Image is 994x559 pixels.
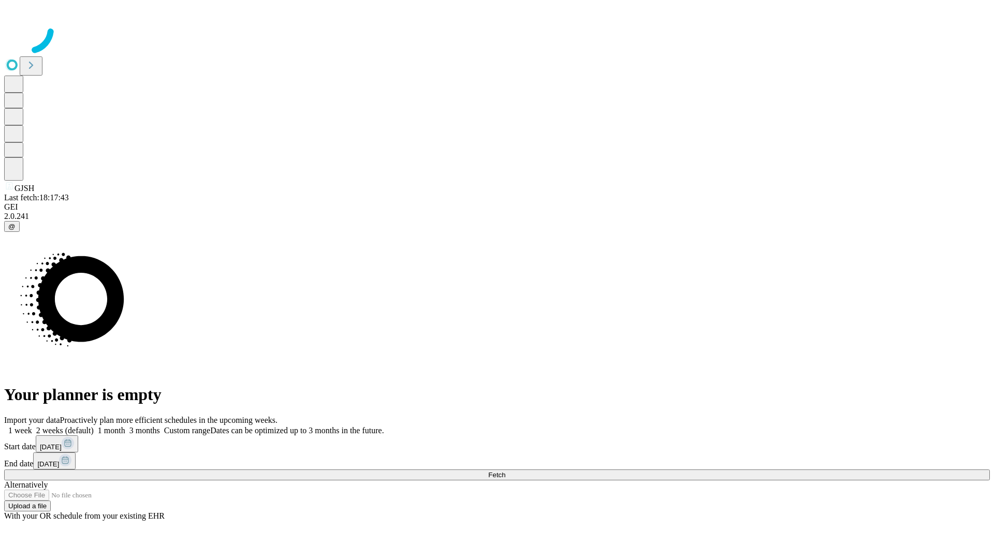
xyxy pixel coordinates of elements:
[164,426,210,435] span: Custom range
[33,452,76,469] button: [DATE]
[4,212,990,221] div: 2.0.241
[4,452,990,469] div: End date
[4,480,48,489] span: Alternatively
[4,469,990,480] button: Fetch
[8,426,32,435] span: 1 week
[4,385,990,404] h1: Your planner is empty
[36,426,94,435] span: 2 weeks (default)
[4,416,60,424] span: Import your data
[4,221,20,232] button: @
[14,184,34,193] span: GJSH
[488,471,505,479] span: Fetch
[129,426,160,435] span: 3 months
[4,501,51,511] button: Upload a file
[4,202,990,212] div: GEI
[210,426,384,435] span: Dates can be optimized up to 3 months in the future.
[40,443,62,451] span: [DATE]
[36,435,78,452] button: [DATE]
[4,435,990,452] div: Start date
[4,193,69,202] span: Last fetch: 18:17:43
[60,416,277,424] span: Proactively plan more efficient schedules in the upcoming weeks.
[8,223,16,230] span: @
[98,426,125,435] span: 1 month
[4,511,165,520] span: With your OR schedule from your existing EHR
[37,460,59,468] span: [DATE]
